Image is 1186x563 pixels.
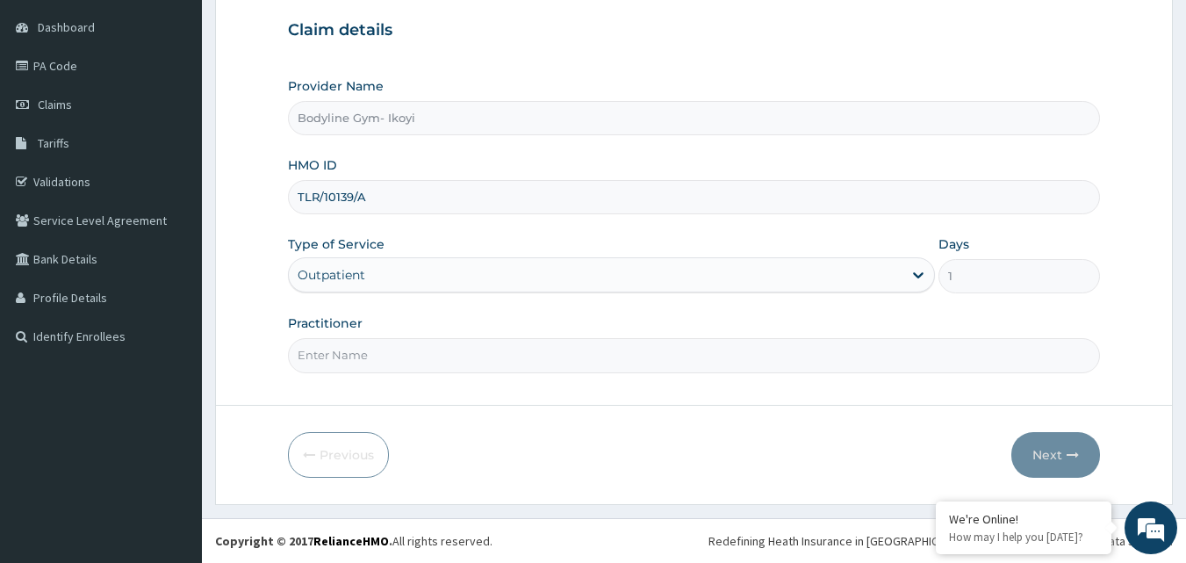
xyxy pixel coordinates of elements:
span: Dashboard [38,19,95,35]
strong: Copyright © 2017 . [215,533,392,549]
input: Enter HMO ID [288,180,1101,214]
p: How may I help you today? [949,530,1098,545]
label: Days [938,235,969,253]
span: Tariffs [38,135,69,151]
div: Redefining Heath Insurance in [GEOGRAPHIC_DATA] using Telemedicine and Data Science! [708,532,1173,550]
div: We're Online! [949,511,1098,527]
a: RelianceHMO [313,533,389,549]
button: Next [1011,432,1100,478]
label: Type of Service [288,235,385,253]
label: Practitioner [288,314,363,332]
label: HMO ID [288,156,337,174]
span: Claims [38,97,72,112]
button: Previous [288,432,389,478]
footer: All rights reserved. [202,518,1186,563]
input: Enter Name [288,338,1101,372]
h3: Claim details [288,21,1101,40]
label: Provider Name [288,77,384,95]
